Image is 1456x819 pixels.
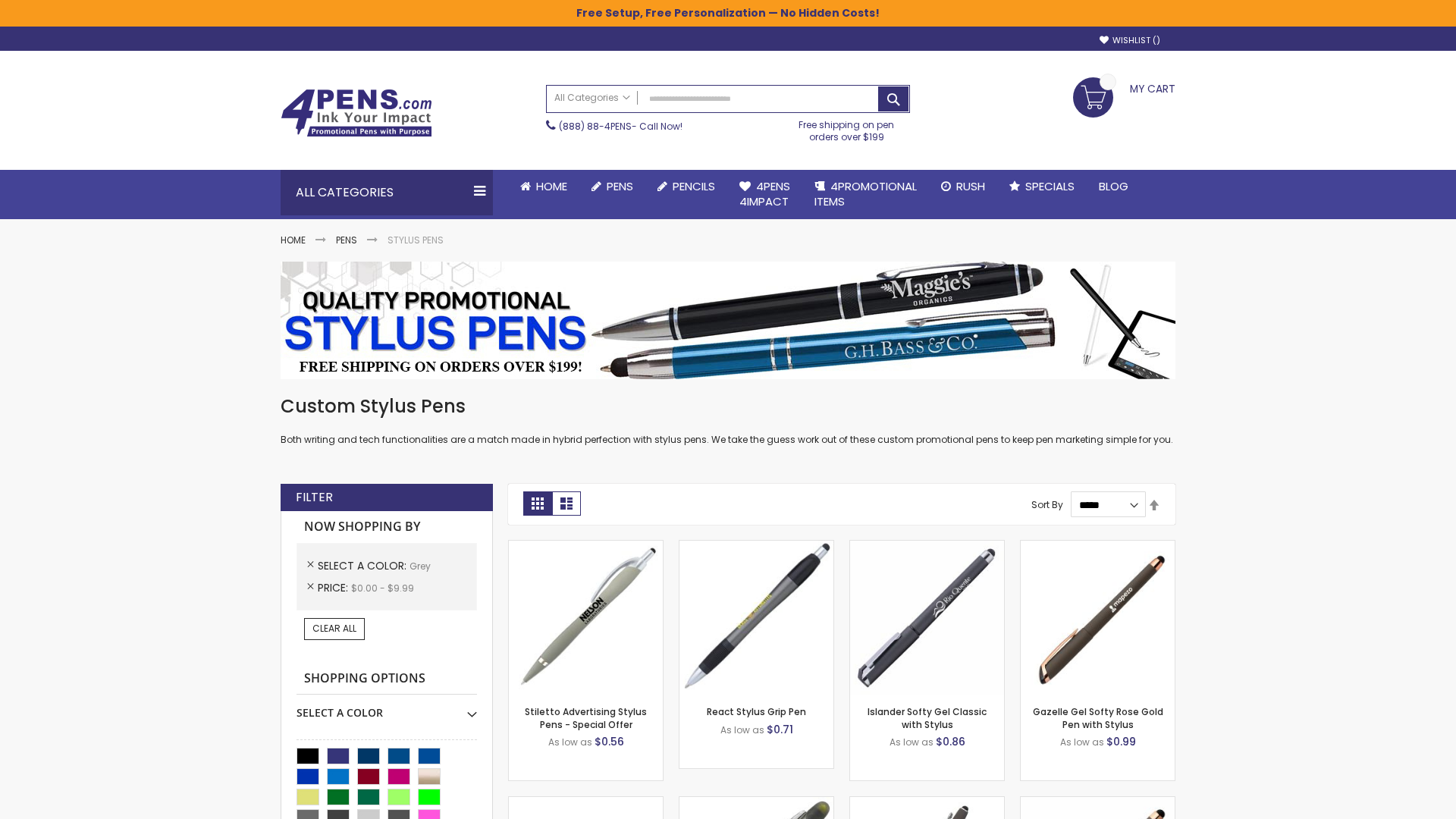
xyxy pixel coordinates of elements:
a: Pencils [645,170,727,203]
a: Stiletto Advertising Stylus Pens - Special Offer [525,705,647,730]
img: 4Pens Custom Pens and Promotional Products [281,89,432,137]
span: Blog [1099,178,1128,194]
a: React Stylus Grip Pen-Grey [679,540,833,553]
a: Souvenir® Jalan Highlighter Stylus Pen Combo-Grey [679,796,833,809]
div: Both writing and tech functionalities are a match made in hybrid perfection with stylus pens. We ... [281,394,1175,447]
h1: Custom Stylus Pens [281,394,1175,419]
img: Stylus Pens [281,262,1175,379]
strong: Shopping Options [297,663,477,695]
a: React Stylus Grip Pen [707,705,806,718]
span: 4PROMOTIONAL ITEMS [814,178,917,209]
a: Islander Softy Rose Gold Gel Pen with Stylus-Grey [1021,796,1175,809]
span: 4Pens 4impact [739,178,790,209]
a: All Categories [547,86,638,111]
a: Stiletto Advertising Stylus Pens-Grey [509,540,663,553]
span: Grey [409,560,431,573]
span: Home [536,178,567,194]
a: Islander Softy Gel Classic with Stylus [868,705,987,730]
a: Blog [1087,170,1141,203]
span: Rush [956,178,985,194]
a: Specials [997,170,1087,203]
span: Price [318,580,351,595]
a: 4PROMOTIONALITEMS [802,170,929,219]
a: Rush [929,170,997,203]
span: All Categories [554,92,630,104]
span: $0.86 [936,734,965,749]
span: Specials [1025,178,1075,194]
strong: Filter [296,489,333,506]
span: $0.71 [767,722,793,737]
img: Stiletto Advertising Stylus Pens-Grey [509,541,663,695]
span: Clear All [312,622,356,635]
a: Gazelle Gel Softy Rose Gold Pen with Stylus-Grey [1021,540,1175,553]
span: As low as [890,736,934,748]
strong: Grid [523,491,552,516]
img: Gazelle Gel Softy Rose Gold Pen with Stylus-Grey [1021,541,1175,695]
a: Gazelle Gel Softy Rose Gold Pen with Stylus [1033,705,1163,730]
a: Pens [579,170,645,203]
a: Pens [336,234,357,246]
span: - Call Now! [559,120,682,133]
span: Pens [607,178,633,194]
span: As low as [720,723,764,736]
label: Sort By [1031,498,1063,511]
img: Islander Softy Gel Classic with Stylus-Grey [850,541,1004,695]
span: As low as [1060,736,1104,748]
strong: Now Shopping by [297,511,477,543]
span: As low as [548,736,592,748]
div: Select A Color [297,695,477,720]
img: React Stylus Grip Pen-Grey [679,541,833,695]
a: 4Pens4impact [727,170,802,219]
a: Custom Soft Touch® Metal Pens with Stylus-Grey [850,796,1004,809]
a: (888) 88-4PENS [559,120,632,133]
a: Wishlist [1100,35,1160,46]
div: Free shipping on pen orders over $199 [783,113,911,143]
span: $0.99 [1106,734,1136,749]
span: $0.56 [595,734,624,749]
span: $0.00 - $9.99 [351,582,414,595]
a: Home [281,234,306,246]
div: All Categories [281,170,493,215]
a: Cyber Stylus 0.7mm Fine Point Gel Grip Pen-Grey [509,796,663,809]
strong: Stylus Pens [388,234,444,246]
span: Pencils [673,178,715,194]
a: Islander Softy Gel Classic with Stylus-Grey [850,540,1004,553]
span: Select A Color [318,558,409,573]
a: Clear All [304,618,365,639]
a: Home [508,170,579,203]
